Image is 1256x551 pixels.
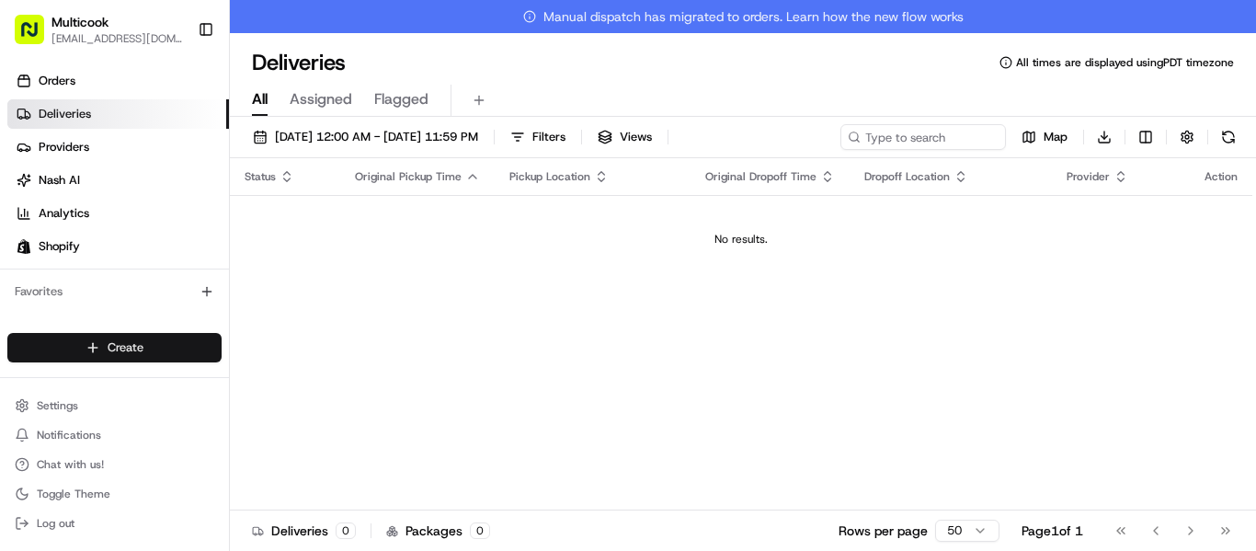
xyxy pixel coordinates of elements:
[285,235,335,258] button: See all
[83,194,253,209] div: We're available if you need us!
[705,169,816,184] span: Original Dropoff Time
[7,452,222,477] button: Chat with us!
[839,522,928,540] p: Rows per page
[502,124,574,150] button: Filters
[1067,169,1110,184] span: Provider
[37,428,101,442] span: Notifications
[57,285,196,300] span: Wisdom [PERSON_NAME]
[183,415,223,429] span: Pylon
[7,66,229,96] a: Orders
[313,181,335,203] button: Start new chat
[37,516,74,531] span: Log out
[51,13,108,31] button: Multicook
[39,139,89,155] span: Providers
[7,481,222,507] button: Toggle Theme
[7,199,229,228] a: Analytics
[200,285,206,300] span: •
[39,205,89,222] span: Analytics
[11,404,148,437] a: 📗Knowledge Base
[39,73,75,89] span: Orders
[864,169,950,184] span: Dropoff Location
[509,169,590,184] span: Pickup Location
[374,88,428,110] span: Flagged
[1205,169,1238,184] div: Action
[523,7,964,26] span: Manual dispatch has migrated to orders. Learn how the new flow works
[108,339,143,356] span: Create
[17,239,31,254] img: Shopify logo
[840,124,1006,150] input: Type to search
[7,277,222,306] div: Favorites
[18,317,48,353] img: Wisdom Oko
[39,172,80,189] span: Nash AI
[18,18,55,55] img: Nash
[37,398,78,413] span: Settings
[245,169,276,184] span: Status
[7,422,222,448] button: Notifications
[18,74,335,103] p: Welcome 👋
[7,232,229,261] a: Shopify
[7,166,229,195] a: Nash AI
[39,238,80,255] span: Shopify
[620,129,652,145] span: Views
[83,176,302,194] div: Start new chat
[37,336,51,350] img: 1736555255976-a54dd68f-1ca7-489b-9aae-adbdc363a1c4
[37,487,110,501] span: Toggle Theme
[275,129,478,145] span: [DATE] 12:00 AM - [DATE] 11:59 PM
[532,129,565,145] span: Filters
[210,285,247,300] span: [DATE]
[37,457,104,472] span: Chat with us!
[355,169,462,184] span: Original Pickup Time
[210,335,247,350] span: [DATE]
[252,522,356,540] div: Deliveries
[1013,124,1076,150] button: Map
[51,31,183,46] button: [EMAIL_ADDRESS][DOMAIN_NAME]
[57,335,196,350] span: Wisdom [PERSON_NAME]
[39,176,72,209] img: 4281594248423_2fcf9dad9f2a874258b8_72.png
[200,335,206,350] span: •
[1022,522,1083,540] div: Page 1 of 1
[7,511,222,536] button: Log out
[18,268,48,304] img: Wisdom Oko
[7,333,222,362] button: Create
[245,124,486,150] button: [DATE] 12:00 AM - [DATE] 11:59 PM
[18,176,51,209] img: 1736555255976-a54dd68f-1ca7-489b-9aae-adbdc363a1c4
[290,88,352,110] span: Assigned
[1016,55,1234,70] span: All times are displayed using PDT timezone
[589,124,660,150] button: Views
[148,404,303,437] a: 💻API Documentation
[7,99,229,129] a: Deliveries
[252,88,268,110] span: All
[7,132,229,162] a: Providers
[1044,129,1068,145] span: Map
[7,7,190,52] button: Multicook[EMAIL_ADDRESS][DOMAIN_NAME]
[470,522,490,539] div: 0
[237,232,1245,247] div: No results.
[37,286,51,301] img: 1736555255976-a54dd68f-1ca7-489b-9aae-adbdc363a1c4
[386,522,490,540] div: Packages
[130,414,223,429] a: Powered byPylon
[252,48,346,77] h1: Deliveries
[18,239,123,254] div: Past conversations
[1216,124,1241,150] button: Refresh
[7,393,222,419] button: Settings
[39,106,91,122] span: Deliveries
[336,522,356,539] div: 0
[48,119,303,138] input: Clear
